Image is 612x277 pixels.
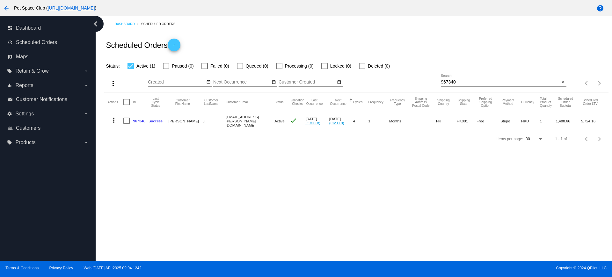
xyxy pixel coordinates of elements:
[3,4,10,12] mat-icon: arrow_back
[540,112,556,130] mat-cell: 1
[436,98,451,106] button: Change sorting for ShippingCountry
[16,40,57,45] span: Scheduled Orders
[84,69,89,74] i: arrow_drop_down
[8,23,89,33] a: dashboard Dashboard
[556,97,575,107] button: Change sorting for Subtotal
[441,80,560,85] input: Search
[526,137,530,141] span: 30
[521,112,540,130] mat-cell: HKD
[305,121,320,125] a: (GMT+8)
[106,39,180,51] h2: Scheduled Orders
[556,112,581,130] mat-cell: 1,488.66
[581,98,599,106] button: Change sorting for LifetimeValue
[305,98,324,106] button: Change sorting for LastOccurrenceUtc
[5,266,39,270] a: Terms & Conditions
[8,126,13,131] i: people_outline
[330,62,351,70] span: Locked (0)
[110,116,118,124] mat-icon: more_vert
[580,133,593,145] button: Previous page
[8,123,89,133] a: people_outline Customers
[8,40,13,45] i: update
[7,111,12,116] i: settings
[14,5,96,11] span: Pet Space Club ( )
[16,97,67,102] span: Customer Notifications
[7,83,12,88] i: equalizer
[148,80,205,85] input: Created
[329,98,347,106] button: Change sorting for NextOccurrenceUtc
[580,77,593,90] button: Previous page
[149,119,163,123] a: Success
[500,98,515,106] button: Change sorting for PaymentMethod.Type
[368,100,383,104] button: Change sorting for Frequency
[133,100,135,104] button: Change sorting for Id
[368,112,389,130] mat-cell: 1
[169,98,197,106] button: Change sorting for CustomerFirstName
[497,137,523,141] div: Items per page:
[91,19,101,29] i: chevron_left
[457,98,471,106] button: Change sorting for ShippingState
[15,111,34,117] span: Settings
[329,112,353,130] mat-cell: [DATE]
[581,112,605,130] mat-cell: 5,724.16
[305,112,329,130] mat-cell: [DATE]
[16,54,28,60] span: Maps
[149,97,163,107] button: Change sorting for LastProcessingCycleId
[526,137,543,142] mat-select: Items per page:
[15,68,48,74] span: Retain & Grow
[15,140,35,145] span: Products
[107,92,123,112] mat-header-cell: Actions
[49,266,73,270] a: Privacy Policy
[555,137,570,141] div: 1 - 1 of 1
[274,119,285,123] span: Active
[84,111,89,116] i: arrow_drop_down
[561,80,565,85] mat-icon: close
[170,43,178,50] mat-icon: add
[289,117,297,124] mat-icon: check
[329,121,344,125] a: (GMT+8)
[213,80,271,85] input: Next Occurrence
[8,54,13,59] i: map
[337,80,341,85] mat-icon: date_range
[279,80,336,85] input: Customer Created
[596,4,604,12] mat-icon: help
[593,77,606,90] button: Next page
[169,112,202,130] mat-cell: [PERSON_NAME]
[84,140,89,145] i: arrow_drop_down
[477,97,495,107] button: Change sorting for PreferredShippingOption
[457,112,477,130] mat-cell: HK001
[226,112,274,130] mat-cell: [EMAIL_ADDRESS][PERSON_NAME][DOMAIN_NAME]
[560,79,566,86] button: Clear
[389,98,406,106] button: Change sorting for FrequencyType
[311,266,607,270] span: Copyright © 2024 QPilot, LLC
[8,94,89,105] a: email Customer Notifications
[368,62,390,70] span: Deleted (0)
[500,112,521,130] mat-cell: Stripe
[48,5,95,11] a: [URL][DOMAIN_NAME]
[202,98,220,106] button: Change sorting for CustomerLastName
[84,266,142,270] a: Web:[DATE] API:2025.09.04.1242
[477,112,500,130] mat-cell: Free
[289,92,306,112] mat-header-cell: Validation Checks
[7,69,12,74] i: local_offer
[16,25,41,31] span: Dashboard
[114,19,141,29] a: Dashboard
[353,100,362,104] button: Change sorting for Cycles
[172,62,193,70] span: Paused (0)
[106,63,120,69] span: Status:
[436,112,457,130] mat-cell: HK
[8,52,89,62] a: map Maps
[285,62,314,70] span: Processing (0)
[540,92,556,112] mat-header-cell: Total Product Quantity
[16,125,40,131] span: Customers
[202,112,226,130] mat-cell: Li
[8,26,13,31] i: dashboard
[246,62,268,70] span: Queued (0)
[412,97,430,107] button: Change sorting for ShippingPostcode
[15,83,33,88] span: Reports
[521,100,534,104] button: Change sorting for CurrencyIso
[133,119,145,123] a: 967340
[136,62,155,70] span: Active (1)
[8,37,89,47] a: update Scheduled Orders
[8,97,13,102] i: email
[593,133,606,145] button: Next page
